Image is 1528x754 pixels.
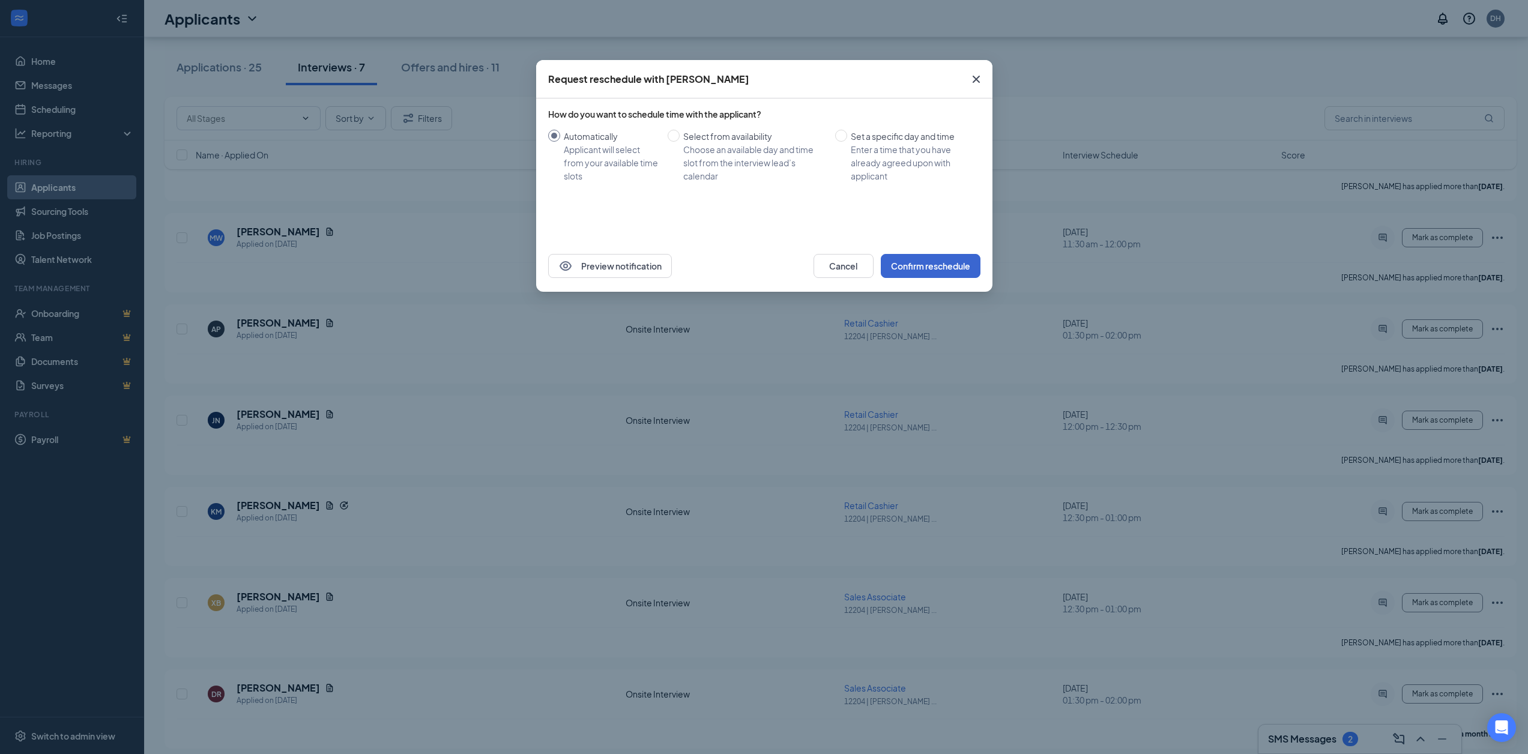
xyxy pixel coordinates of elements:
[558,259,573,273] svg: Eye
[960,60,992,98] button: Close
[881,254,980,278] button: Confirm reschedule
[683,130,826,143] div: Select from availability
[851,143,971,182] div: Enter a time that you have already agreed upon with applicant
[1487,713,1516,742] div: Open Intercom Messenger
[564,143,658,182] div: Applicant will select from your available time slots
[548,254,672,278] button: EyePreview notification
[564,130,658,143] div: Automatically
[814,254,874,278] button: Cancel
[969,72,983,86] svg: Cross
[851,130,971,143] div: Set a specific day and time
[548,73,749,86] div: Request reschedule with [PERSON_NAME]
[548,108,980,120] div: How do you want to schedule time with the applicant?
[683,143,826,182] div: Choose an available day and time slot from the interview lead’s calendar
